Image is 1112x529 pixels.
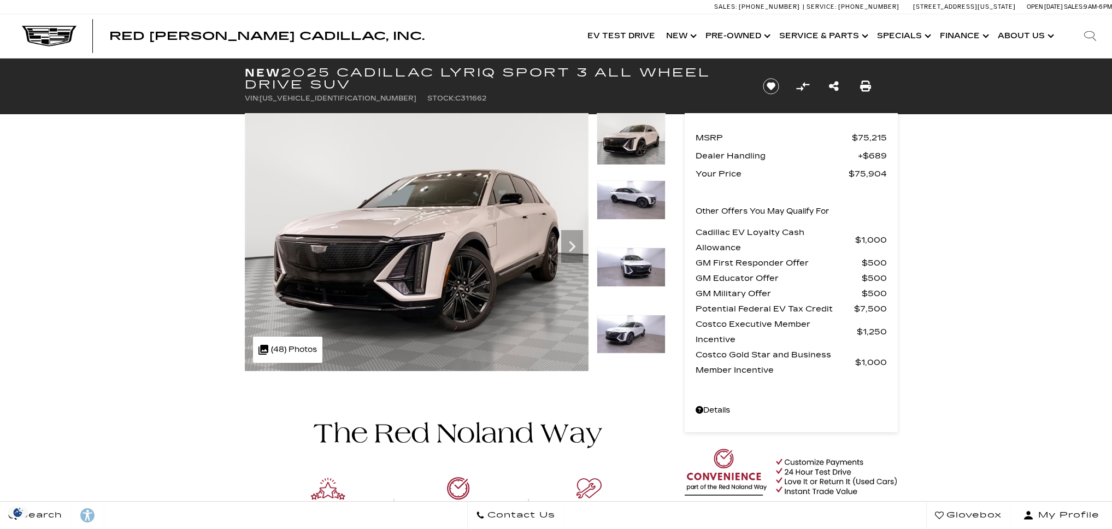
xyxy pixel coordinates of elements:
span: 9 AM-6 PM [1084,3,1112,10]
span: Sales: [1064,3,1084,10]
a: Share this New 2025 Cadillac LYRIQ Sport 3 All Wheel Drive SUV [829,79,839,94]
a: New [661,14,700,58]
a: Service: [PHONE_NUMBER] [803,4,902,10]
span: GM First Responder Offer [696,255,862,271]
span: $1,250 [857,324,887,339]
img: Cadillac Dark Logo with Cadillac White Text [22,26,77,46]
a: Costco Gold Star and Business Member Incentive $1,000 [696,347,887,378]
span: C311662 [455,95,486,102]
a: Details [696,403,887,418]
span: Cadillac EV Loyalty Cash Allowance [696,225,855,255]
a: Your Price $75,904 [696,166,887,181]
span: GM Educator Offer [696,271,862,286]
p: Other Offers You May Qualify For [696,204,829,219]
span: MSRP [696,130,852,145]
button: Compare Vehicle [795,78,811,95]
a: GM First Responder Offer $500 [696,255,887,271]
span: $689 [858,148,887,163]
img: New 2025 Crystal White Tricoat Cadillac Sport 3 image 3 [597,248,666,287]
span: $500 [862,271,887,286]
span: VIN: [245,95,260,102]
span: Potential Federal EV Tax Credit [696,301,854,316]
img: New 2025 Crystal White Tricoat Cadillac Sport 3 image 2 [597,180,666,220]
img: New 2025 Crystal White Tricoat Cadillac Sport 3 image 4 [597,315,666,354]
span: $1,000 [855,355,887,370]
span: Stock: [427,95,455,102]
img: Opt-Out Icon [5,507,31,518]
span: $500 [862,286,887,301]
a: GM Educator Offer $500 [696,271,887,286]
span: Search [17,508,62,523]
span: [PHONE_NUMBER] [739,3,800,10]
button: Open user profile menu [1010,502,1112,529]
a: Red [PERSON_NAME] Cadillac, Inc. [109,31,425,42]
a: Costco Executive Member Incentive $1,250 [696,316,887,347]
span: Red [PERSON_NAME] Cadillac, Inc. [109,30,425,43]
span: $1,000 [855,232,887,248]
h1: 2025 Cadillac LYRIQ Sport 3 All Wheel Drive SUV [245,67,745,91]
span: $75,904 [849,166,887,181]
span: $75,215 [852,130,887,145]
strong: New [245,66,281,79]
div: Next [561,230,583,263]
a: Pre-Owned [700,14,774,58]
span: $500 [862,255,887,271]
span: [US_VEHICLE_IDENTIFICATION_NUMBER] [260,95,416,102]
span: Your Price [696,166,849,181]
span: Costco Gold Star and Business Member Incentive [696,347,855,378]
span: Sales: [714,3,737,10]
a: Potential Federal EV Tax Credit $7,500 [696,301,887,316]
a: Specials [872,14,934,58]
a: Cadillac EV Loyalty Cash Allowance $1,000 [696,225,887,255]
section: Click to Open Cookie Consent Modal [5,507,31,518]
span: $7,500 [854,301,887,316]
a: GM Military Offer $500 [696,286,887,301]
a: Dealer Handling $689 [696,148,887,163]
a: Finance [934,14,992,58]
a: Contact Us [467,502,564,529]
a: Service & Parts [774,14,872,58]
span: Glovebox [944,508,1002,523]
span: [PHONE_NUMBER] [838,3,899,10]
span: Open [DATE] [1027,3,1063,10]
span: Costco Executive Member Incentive [696,316,857,347]
div: (48) Photos [253,337,322,363]
a: EV Test Drive [582,14,661,58]
img: New 2025 Crystal White Tricoat Cadillac Sport 3 image 1 [597,113,666,165]
a: Print this New 2025 Cadillac LYRIQ Sport 3 All Wheel Drive SUV [860,79,871,94]
a: Sales: [PHONE_NUMBER] [714,4,803,10]
a: MSRP $75,215 [696,130,887,145]
a: [STREET_ADDRESS][US_STATE] [913,3,1016,10]
span: Contact Us [485,508,555,523]
iframe: Watch videos, learn about new EV models, and find the right one for you! [245,380,666,381]
img: New 2025 Crystal White Tricoat Cadillac Sport 3 image 1 [245,113,589,371]
a: Glovebox [926,502,1010,529]
button: Save vehicle [759,78,783,95]
span: GM Military Offer [696,286,862,301]
span: Dealer Handling [696,148,858,163]
a: About Us [992,14,1057,58]
span: My Profile [1034,508,1099,523]
span: Service: [807,3,837,10]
